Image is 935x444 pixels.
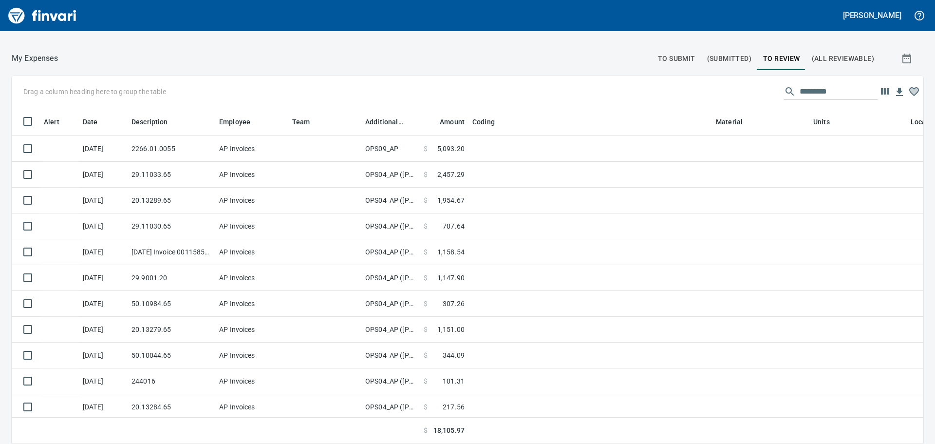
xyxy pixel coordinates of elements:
td: [DATE] [79,162,128,188]
td: AP Invoices [215,291,288,317]
span: Amount [440,116,465,128]
td: 244016 [128,368,215,394]
td: [DATE] [79,239,128,265]
span: Additional Reviewer [365,116,403,128]
span: Description [131,116,168,128]
td: AP Invoices [215,239,288,265]
span: Date [83,116,111,128]
span: Date [83,116,98,128]
td: [DATE] [79,213,128,239]
span: 217.56 [443,402,465,412]
span: Units [813,116,842,128]
td: 20.13279.65 [128,317,215,343]
span: 2,457.29 [437,170,465,179]
td: 20.13289.65 [128,188,215,213]
span: Additional Reviewer [365,116,416,128]
span: $ [424,376,428,386]
span: Material [716,116,743,128]
td: 29.11030.65 [128,213,215,239]
span: (Submitted) [707,53,751,65]
nav: breadcrumb [12,53,58,64]
span: Employee [219,116,263,128]
span: 344.09 [443,350,465,360]
p: Drag a column heading here to group the table [23,87,166,97]
button: Column choices favorited. Click to reset to default [907,84,921,99]
td: OPS04_AP ([PERSON_NAME], [PERSON_NAME], [PERSON_NAME], [PERSON_NAME], [PERSON_NAME]) [361,213,420,239]
span: To Submit [658,53,695,65]
span: $ [424,247,428,257]
span: $ [424,221,428,231]
button: Choose columns to display [878,84,892,99]
span: Coding [472,116,507,128]
span: $ [424,299,428,309]
span: To Review [763,53,800,65]
td: 2266.01.0055 [128,136,215,162]
span: $ [424,195,428,205]
td: AP Invoices [215,394,288,420]
span: Amount [427,116,465,128]
td: [DATE] [79,136,128,162]
td: OPS04_AP ([PERSON_NAME], [PERSON_NAME], [PERSON_NAME], [PERSON_NAME], [PERSON_NAME]) [361,265,420,291]
td: AP Invoices [215,213,288,239]
span: Units [813,116,830,128]
td: [DATE] [79,265,128,291]
td: OPS04_AP ([PERSON_NAME], [PERSON_NAME], [PERSON_NAME], [PERSON_NAME], [PERSON_NAME]) [361,162,420,188]
button: [PERSON_NAME] [841,8,904,23]
td: OPS04_AP ([PERSON_NAME], [PERSON_NAME], [PERSON_NAME], [PERSON_NAME], [PERSON_NAME]) [361,394,420,420]
td: [DATE] [79,368,128,394]
span: 707.64 [443,221,465,231]
td: 20.13284.65 [128,394,215,420]
span: 1,954.67 [437,195,465,205]
span: Coding [472,116,495,128]
td: AP Invoices [215,136,288,162]
td: [DATE] [79,317,128,343]
span: 18,105.97 [433,425,465,436]
td: OPS04_AP ([PERSON_NAME], [PERSON_NAME], [PERSON_NAME], [PERSON_NAME], [PERSON_NAME]) [361,368,420,394]
td: [DATE] Invoice 001158533-0 from Cessco Inc (1-10167) [128,239,215,265]
span: Employee [219,116,250,128]
p: My Expenses [12,53,58,64]
span: 1,147.90 [437,273,465,283]
td: OPS09_AP [361,136,420,162]
span: $ [424,325,428,334]
td: AP Invoices [215,368,288,394]
td: AP Invoices [215,162,288,188]
td: [DATE] [79,394,128,420]
td: [DATE] [79,291,128,317]
td: 29.11033.65 [128,162,215,188]
button: Show transactions within a particular date range [892,47,923,70]
td: OPS04_AP ([PERSON_NAME], [PERSON_NAME], [PERSON_NAME], [PERSON_NAME], [PERSON_NAME]) [361,317,420,343]
span: Material [716,116,755,128]
span: 5,093.20 [437,144,465,154]
span: $ [424,170,428,179]
td: AP Invoices [215,317,288,343]
span: $ [424,350,428,360]
td: 50.10044.65 [128,343,215,368]
img: Finvari [6,4,79,27]
span: Alert [44,116,59,128]
span: 307.26 [443,299,465,309]
td: OPS04_AP ([PERSON_NAME], [PERSON_NAME], [PERSON_NAME], [PERSON_NAME], [PERSON_NAME]) [361,291,420,317]
td: [DATE] [79,188,128,213]
td: OPS04_AP ([PERSON_NAME], [PERSON_NAME], [PERSON_NAME], [PERSON_NAME], [PERSON_NAME]) [361,188,420,213]
span: Team [292,116,310,128]
span: 1,158.54 [437,247,465,257]
span: 1,151.00 [437,325,465,334]
span: $ [424,425,428,436]
span: Description [131,116,181,128]
td: OPS04_AP ([PERSON_NAME], [PERSON_NAME], [PERSON_NAME], [PERSON_NAME], [PERSON_NAME]) [361,343,420,368]
span: $ [424,402,428,412]
td: AP Invoices [215,343,288,368]
button: Download table [892,85,907,99]
td: 29.9001.20 [128,265,215,291]
td: AP Invoices [215,188,288,213]
td: [DATE] [79,343,128,368]
td: 50.10984.65 [128,291,215,317]
span: 101.31 [443,376,465,386]
td: OPS04_AP ([PERSON_NAME], [PERSON_NAME], [PERSON_NAME], [PERSON_NAME], [PERSON_NAME]) [361,239,420,265]
span: (All Reviewable) [812,53,874,65]
span: Alert [44,116,72,128]
span: $ [424,273,428,283]
span: $ [424,144,428,154]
